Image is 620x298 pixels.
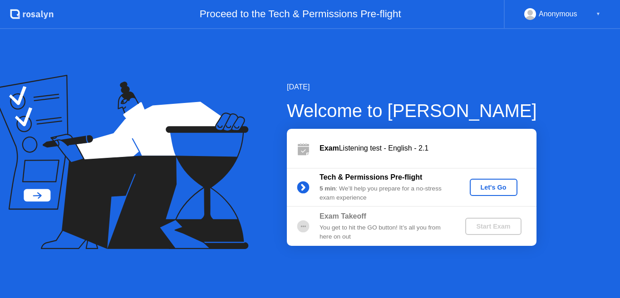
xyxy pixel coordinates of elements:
b: 5 min [320,185,336,192]
div: Let's Go [473,184,514,191]
div: ▼ [596,8,600,20]
div: Welcome to [PERSON_NAME] [287,97,537,124]
b: Exam Takeoff [320,212,366,220]
button: Let's Go [470,179,517,196]
div: Start Exam [469,223,517,230]
div: Anonymous [539,8,577,20]
b: Tech & Permissions Pre-flight [320,173,422,181]
div: Listening test - English - 2.1 [320,143,536,154]
b: Exam [320,144,339,152]
div: [DATE] [287,82,537,93]
div: : We’ll help you prepare for a no-stress exam experience [320,184,450,203]
div: You get to hit the GO button! It’s all you from here on out [320,223,450,242]
button: Start Exam [465,218,521,235]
